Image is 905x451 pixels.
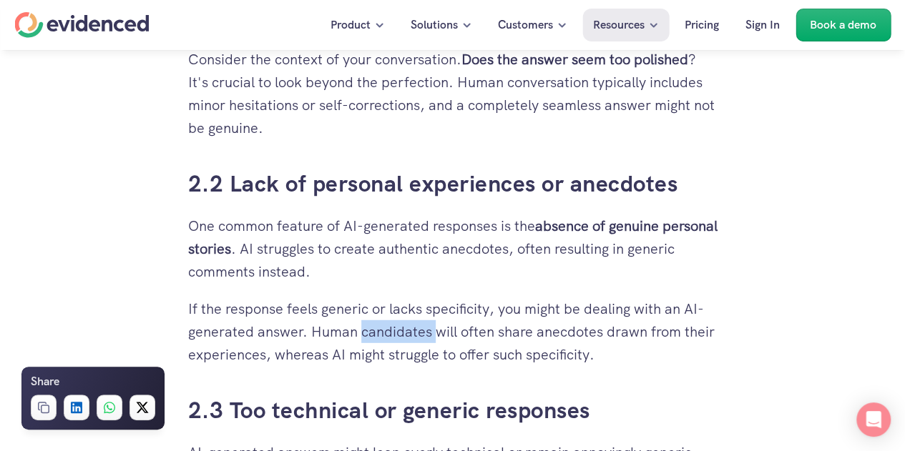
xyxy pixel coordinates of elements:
[498,16,553,34] p: Customers
[593,16,645,34] p: Resources
[14,12,149,38] a: Home
[188,169,678,199] a: 2.2 Lack of personal experiences or anecdotes
[188,297,718,366] p: If the response feels generic or lacks specificity, you might be dealing with an AI-generated ans...
[685,16,719,34] p: Pricing
[188,217,721,258] strong: absence of genuine personal stories
[745,16,780,34] p: Sign In
[856,402,891,437] div: Open Intercom Messenger
[188,395,590,425] a: 2.3 Too technical or generic responses
[411,16,458,34] p: Solutions
[810,16,876,34] p: Book a demo
[674,9,730,41] a: Pricing
[735,9,791,41] a: Sign In
[331,16,371,34] p: Product
[796,9,891,41] a: Book a demo
[31,372,59,391] h6: Share
[188,214,718,283] p: One common feature of AI-generated responses is the . AI struggles to create authentic anecdotes,...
